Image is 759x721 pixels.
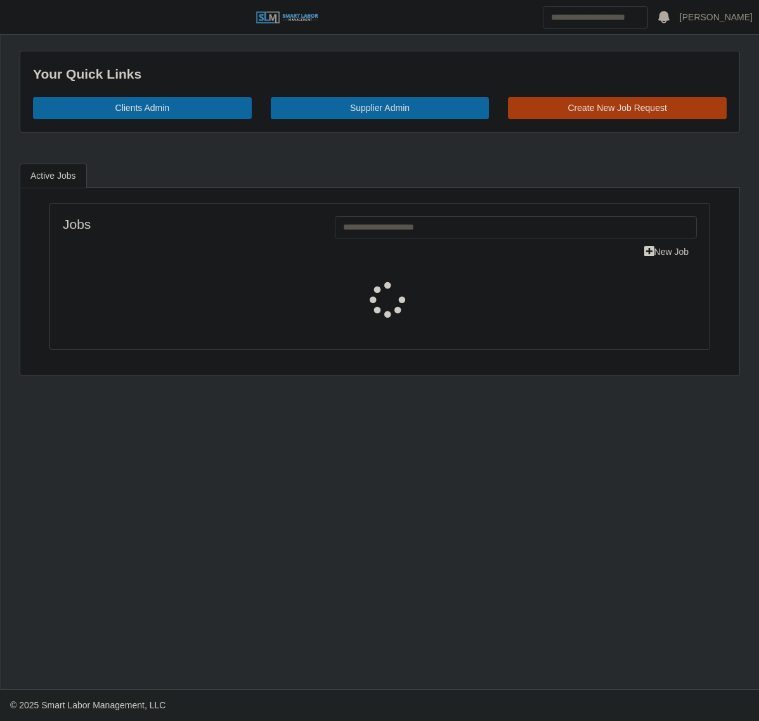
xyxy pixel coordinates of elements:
span: © 2025 Smart Labor Management, LLC [10,700,165,710]
a: Supplier Admin [271,97,490,119]
div: Your Quick Links [33,64,727,84]
a: Create New Job Request [508,97,727,119]
a: Active Jobs [20,164,87,188]
input: Search [543,6,648,29]
a: [PERSON_NAME] [680,11,753,24]
h4: Jobs [63,216,316,232]
img: SLM Logo [256,11,319,25]
a: New Job [636,241,697,263]
a: Clients Admin [33,97,252,119]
